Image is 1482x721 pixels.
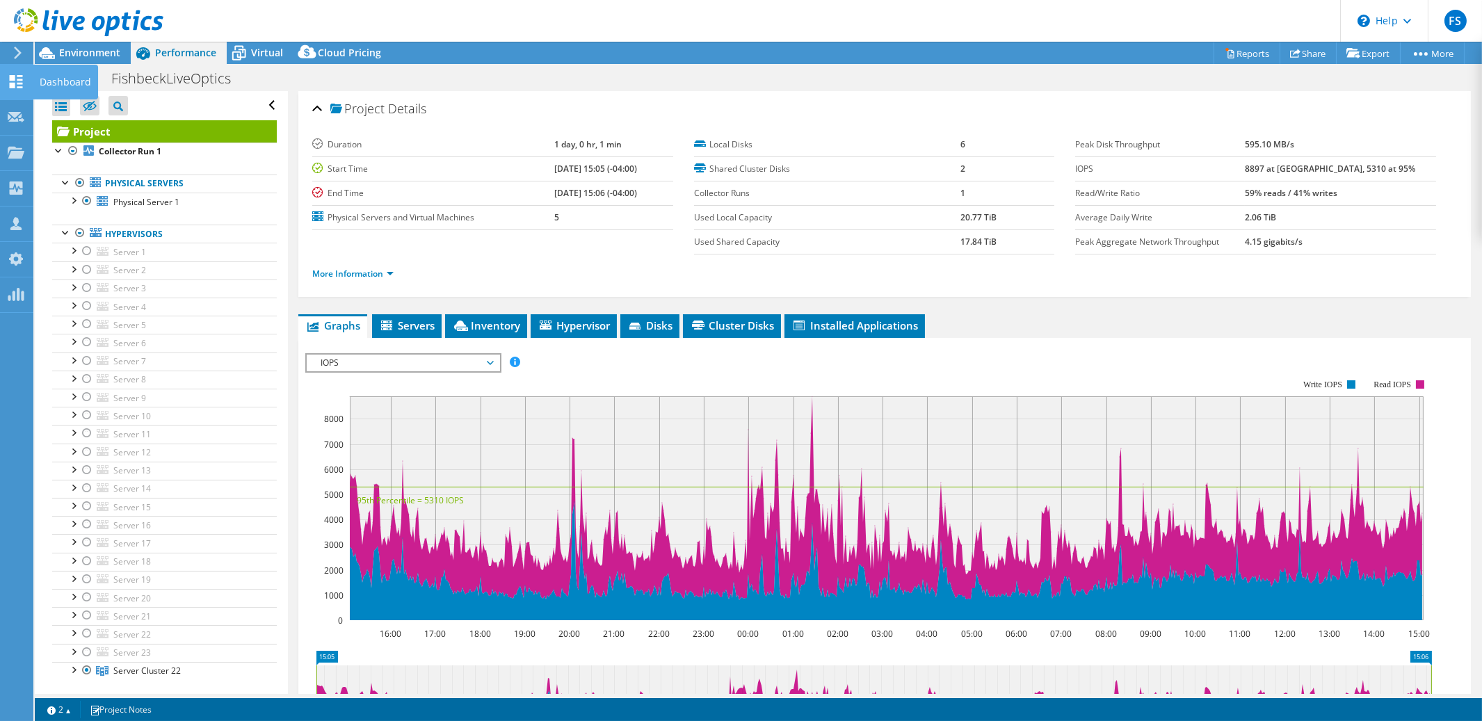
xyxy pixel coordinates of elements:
span: Server 2 [113,264,146,276]
span: FS [1444,10,1467,32]
label: Collector Runs [694,186,961,200]
span: Server 10 [113,410,151,422]
label: End Time [312,186,554,200]
a: Server 16 [52,516,277,534]
text: 07:00 [1051,628,1072,640]
span: Server 21 [113,610,151,622]
a: Physical Servers [52,175,277,193]
text: 17:00 [425,628,446,640]
label: Average Daily Write [1075,211,1245,225]
b: Collector Run 1 [99,145,161,157]
a: Server 17 [52,534,277,552]
a: Server 23 [52,644,277,662]
b: 6 [960,138,965,150]
text: 15:00 [1409,628,1431,640]
a: Project Notes [80,701,161,718]
a: Project [52,120,277,143]
span: Server 7 [113,355,146,367]
span: Server 6 [113,337,146,349]
text: Write IOPS [1303,380,1342,389]
a: Server 19 [52,571,277,589]
a: More Information [312,268,394,280]
span: Details [388,100,426,117]
text: 8000 [324,413,344,425]
span: Installed Applications [791,318,918,332]
span: Environment [59,46,120,59]
label: Peak Aggregate Network Throughput [1075,235,1245,249]
span: Server 19 [113,574,151,585]
text: 01:00 [783,628,805,640]
span: Server 16 [113,519,151,531]
label: Peak Disk Throughput [1075,138,1245,152]
text: 7000 [324,439,344,451]
a: Server 12 [52,444,277,462]
text: 11:00 [1230,628,1251,640]
span: Disks [627,318,672,332]
span: Server 18 [113,556,151,567]
text: 09:00 [1141,628,1162,640]
text: 06:00 [1006,628,1028,640]
a: Hypervisors [52,225,277,243]
span: Servers [379,318,435,332]
text: 05:00 [962,628,983,640]
span: Server 14 [113,483,151,494]
a: Server 3 [52,280,277,298]
a: Server 13 [52,462,277,480]
text: 95th Percentile = 5310 IOPS [357,494,464,506]
span: Server 22 [113,629,151,640]
span: Server 1 [113,246,146,258]
text: 00:00 [738,628,759,640]
label: Used Shared Capacity [694,235,961,249]
span: Server 23 [113,647,151,658]
a: Server 7 [52,353,277,371]
span: Server 3 [113,282,146,294]
text: 14:00 [1364,628,1385,640]
text: 16:00 [380,628,402,640]
a: Server 18 [52,553,277,571]
text: 23:00 [693,628,715,640]
span: Server 17 [113,537,151,549]
svg: \n [1358,15,1370,27]
span: Cluster Disks [690,318,774,332]
b: 59% reads / 41% writes [1245,187,1337,199]
a: Server 5 [52,316,277,334]
a: Server 21 [52,607,277,625]
a: Server 2 [52,261,277,280]
text: 4000 [324,514,344,526]
a: Server 15 [52,498,277,516]
b: 17.84 TiB [960,236,997,248]
text: 0 [338,615,343,626]
b: [DATE] 15:06 (-04:00) [554,187,637,199]
span: Server 8 [113,373,146,385]
text: 3000 [324,539,344,551]
a: Server 22 [52,625,277,643]
b: 1 [960,187,965,199]
span: IOPS [314,355,492,371]
span: Server 13 [113,464,151,476]
b: 595.10 MB/s [1245,138,1294,150]
text: 5000 [324,489,344,501]
a: Export [1336,42,1401,64]
text: Read IOPS [1374,380,1412,389]
h1: FishbeckLiveOptics [105,71,252,86]
text: 08:00 [1096,628,1118,640]
span: Inventory [452,318,520,332]
text: 21:00 [604,628,625,640]
b: 2.06 TiB [1245,211,1276,223]
a: Server 14 [52,480,277,498]
text: 2000 [324,565,344,576]
a: Server Cluster 22 [52,662,277,680]
text: 04:00 [917,628,938,640]
text: 10:00 [1185,628,1207,640]
label: IOPS [1075,162,1245,176]
label: Local Disks [694,138,961,152]
div: Dashboard [33,65,98,99]
a: Server 10 [52,407,277,425]
a: Physical Server 1 [52,193,277,211]
text: 6000 [324,464,344,476]
a: Reports [1214,42,1280,64]
b: 2 [960,163,965,175]
span: Hypervisor [538,318,610,332]
span: Server 15 [113,501,151,513]
span: Graphs [305,318,360,332]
